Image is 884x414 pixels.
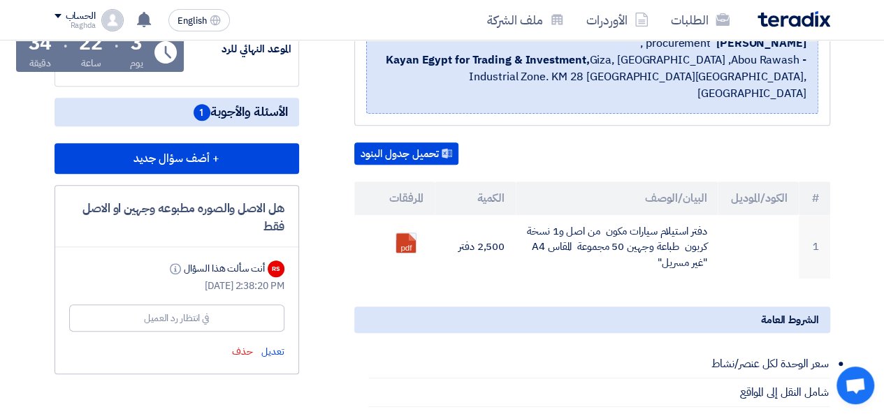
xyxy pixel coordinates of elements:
[55,143,299,174] button: + أضف سؤال جديد
[435,215,516,279] td: 2,500 دفتر
[799,215,830,279] td: 1
[101,9,124,31] img: profile_test.png
[66,10,96,22] div: الحساب
[378,52,806,102] span: Giza, [GEOGRAPHIC_DATA] ,Abou Rawash - Industrial Zone. KM 28 [GEOGRAPHIC_DATA][GEOGRAPHIC_DATA],...
[575,3,660,36] a: الأوردرات
[718,182,799,215] th: الكود/الموديل
[55,22,96,29] div: Raghda
[836,367,874,404] div: Open chat
[386,52,589,68] b: Kayan Egypt for Trading & Investment,
[29,34,52,53] div: 34
[368,350,830,378] li: سعر الوحدة لكل عنصر/نشاط
[476,3,575,36] a: ملف الشركة
[761,312,819,327] span: الشروط العامة
[194,104,210,121] span: 1
[194,103,288,121] span: الأسئلة والأجوبة
[716,35,806,52] span: [PERSON_NAME]
[640,35,711,52] span: procurement ,
[131,34,143,53] div: 3
[187,41,291,57] div: الموعد النهائي للرد
[396,233,508,317] a: _1759920825787.pdf
[69,200,284,235] div: هل الاصل والصوره مطبوعه وجهين او الاصل فقط
[114,29,119,54] div: :
[354,182,435,215] th: المرفقات
[354,142,458,165] button: تحميل جدول البنود
[130,56,143,71] div: يوم
[435,182,516,215] th: الكمية
[177,16,207,26] span: English
[81,56,101,71] div: ساعة
[168,9,230,31] button: English
[29,56,51,71] div: دقيقة
[516,215,718,279] td: دفتر استيلام سيارات مكون من اصل و1 نسخة كربون طباعة وجهين 50 مجموعة المقاس A4 "غير مسريل"
[79,34,103,53] div: 22
[167,261,264,276] div: أنت سألت هذا السؤال
[660,3,741,36] a: الطلبات
[232,344,253,359] span: حذف
[758,11,830,27] img: Teradix logo
[261,344,284,359] span: تعديل
[799,182,830,215] th: #
[69,279,284,293] div: [DATE] 2:38:20 PM
[368,378,830,407] li: شامل النقل إلى المواقع
[516,182,718,215] th: البيان/الوصف
[268,260,284,277] div: RS
[144,311,209,325] div: في انتظار رد العميل
[63,29,68,54] div: :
